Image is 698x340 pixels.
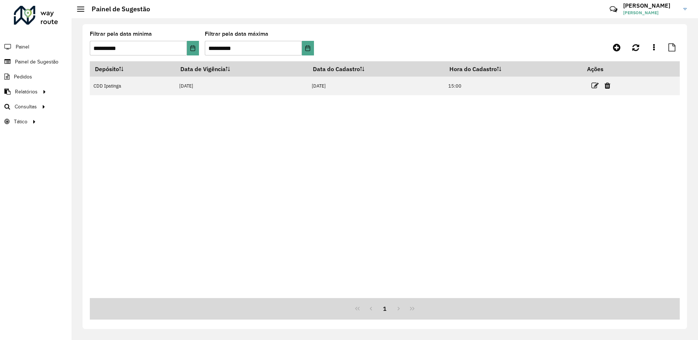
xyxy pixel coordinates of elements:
[175,77,308,95] td: [DATE]
[582,61,626,77] th: Ações
[605,81,610,90] a: Excluir
[187,41,199,55] button: Choose Date
[14,118,27,125] span: Tático
[15,88,38,96] span: Relatórios
[623,2,678,9] h3: [PERSON_NAME]
[16,43,29,51] span: Painel
[302,41,314,55] button: Choose Date
[308,61,444,77] th: Data do Cadastro
[445,77,582,95] td: 15:00
[14,73,32,81] span: Pedidos
[308,77,444,95] td: [DATE]
[445,61,582,77] th: Hora do Cadastro
[205,30,268,38] label: Filtrar pela data máxima
[90,30,152,38] label: Filtrar pela data mínima
[623,9,678,16] span: [PERSON_NAME]
[591,81,599,90] a: Editar
[378,302,392,316] button: 1
[90,77,175,95] td: CDD Ipatinga
[606,1,621,17] a: Contato Rápido
[175,61,308,77] th: Data de Vigência
[90,61,175,77] th: Depósito
[15,58,58,66] span: Painel de Sugestão
[84,5,150,13] h2: Painel de Sugestão
[15,103,37,111] span: Consultas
